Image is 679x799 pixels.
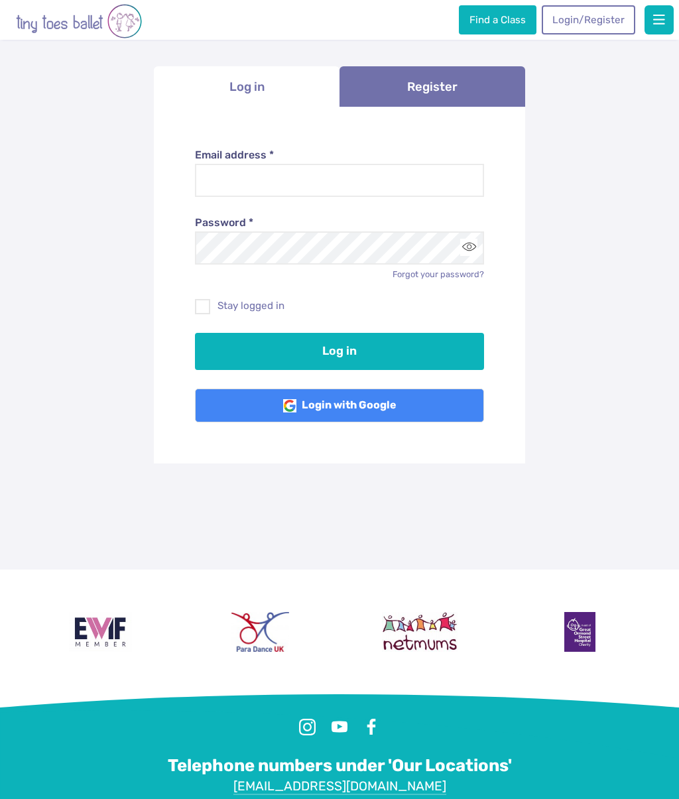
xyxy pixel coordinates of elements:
a: [EMAIL_ADDRESS][DOMAIN_NAME] [233,778,446,795]
label: Stay logged in [195,299,485,313]
a: Telephone numbers under 'Our Locations' [168,755,512,776]
a: Facebook [359,715,383,739]
button: Toggle password visibility [460,239,478,257]
label: Password * [195,215,485,230]
img: Para Dance UK [231,612,288,652]
a: Instagram [296,715,320,739]
img: tiny toes ballet [16,3,142,40]
label: Email address * [195,148,485,162]
a: Forgot your password? [393,269,484,279]
a: Find a Class [459,5,536,34]
img: Google Logo [283,399,296,412]
button: Log in [195,333,485,370]
img: Encouraging Women Into Franchising [69,612,132,652]
div: Log in [154,107,525,463]
a: Register [339,66,525,107]
a: Youtube [328,715,351,739]
a: Login/Register [542,5,635,34]
a: Login with Google [195,389,485,423]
